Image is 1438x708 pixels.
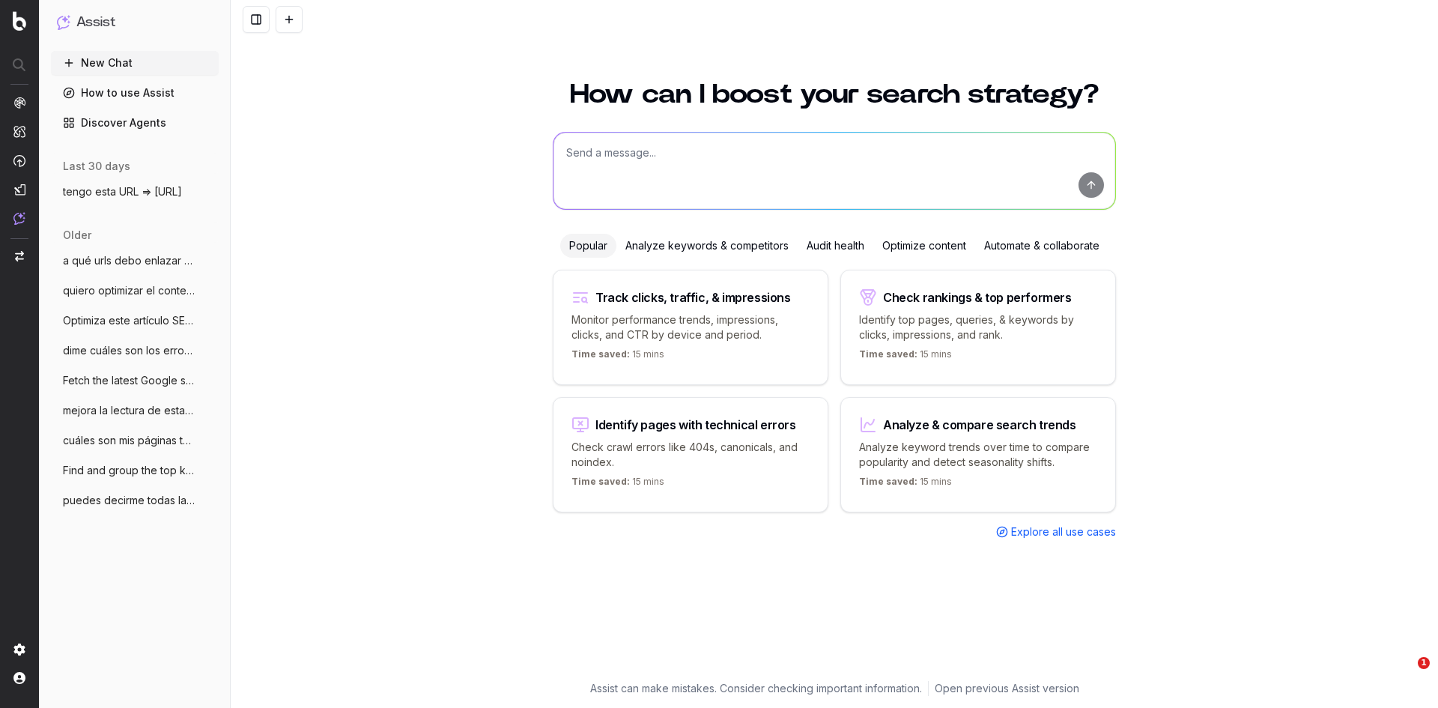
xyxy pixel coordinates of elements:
img: Setting [13,644,25,656]
button: Find and group the top keywords for "pre [51,459,219,482]
div: Track clicks, traffic, & impressions [595,291,791,303]
p: 15 mins [859,348,952,366]
span: Time saved: [571,476,630,487]
img: Switch project [15,251,24,261]
span: dime cuáles son los errores técnicos a s [63,343,195,358]
div: Check rankings & top performers [883,291,1072,303]
div: Automate & collaborate [975,234,1108,258]
span: puedes decirme todas las tendencias [MEDICAL_DATA] [63,493,195,508]
span: older [63,228,91,243]
img: My account [13,672,25,684]
iframe: Intercom live chat [1387,657,1423,693]
button: dime cuáles son los errores técnicos a s [51,339,219,363]
span: Time saved: [859,348,917,360]
button: a qué urls debo enlazar sí o sí desde mi [51,249,219,273]
span: Optimiza este artículo SEO para mejorar [63,313,195,328]
span: Time saved: [571,348,630,360]
p: 15 mins [571,348,664,366]
p: Analyze keyword trends over time to compare popularity and detect seasonality shifts. [859,440,1097,470]
span: quiero optimizar el contenido que etnemo [63,283,195,298]
span: Explore all use cases [1011,524,1116,539]
div: Popular [560,234,616,258]
div: Identify pages with technical errors [595,419,796,431]
a: Discover Agents [51,111,219,135]
button: tengo esta URL => [URL] [51,180,219,204]
span: Fetch the latest Google search results f [63,373,195,388]
p: Assist can make mistakes. Consider checking important information. [590,681,922,696]
button: Assist [57,12,213,33]
a: How to use Assist [51,81,219,105]
button: Fetch the latest Google search results f [51,369,219,393]
button: Optimiza este artículo SEO para mejorar [51,309,219,333]
h1: How can I boost your search strategy? [553,81,1116,108]
img: Studio [13,184,25,196]
p: Monitor performance trends, impressions, clicks, and CTR by device and period. [571,312,810,342]
p: Check crawl errors like 404s, canonicals, and noindex. [571,440,810,470]
span: mejora la lectura de esta URL [URL] [63,403,195,418]
span: 1 [1418,657,1430,669]
span: Time saved: [859,476,917,487]
img: Botify logo [13,11,26,31]
div: Optimize content [873,234,975,258]
img: Assist [57,15,70,29]
a: Open previous Assist version [935,681,1079,696]
a: Explore all use cases [996,524,1116,539]
span: last 30 days [63,159,130,174]
span: a qué urls debo enlazar sí o sí desde mi [63,253,195,268]
div: Analyze & compare search trends [883,419,1076,431]
button: cuáles son mis páginas top en ranking? y [51,429,219,453]
p: Identify top pages, queries, & keywords by clicks, impressions, and rank. [859,312,1097,342]
div: Audit health [798,234,873,258]
span: Find and group the top keywords for "pre [63,463,195,478]
span: cuáles son mis páginas top en ranking? y [63,433,195,448]
img: Activation [13,154,25,167]
button: mejora la lectura de esta URL [URL] [51,399,219,423]
img: Assist [13,212,25,225]
p: 15 mins [859,476,952,494]
p: 15 mins [571,476,664,494]
button: puedes decirme todas las tendencias [MEDICAL_DATA] [51,488,219,512]
img: Intelligence [13,125,25,138]
span: tengo esta URL => [URL] [63,184,182,199]
h1: Assist [76,12,115,33]
img: Analytics [13,97,25,109]
button: New Chat [51,51,219,75]
div: Analyze keywords & competitors [616,234,798,258]
button: quiero optimizar el contenido que etnemo [51,279,219,303]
